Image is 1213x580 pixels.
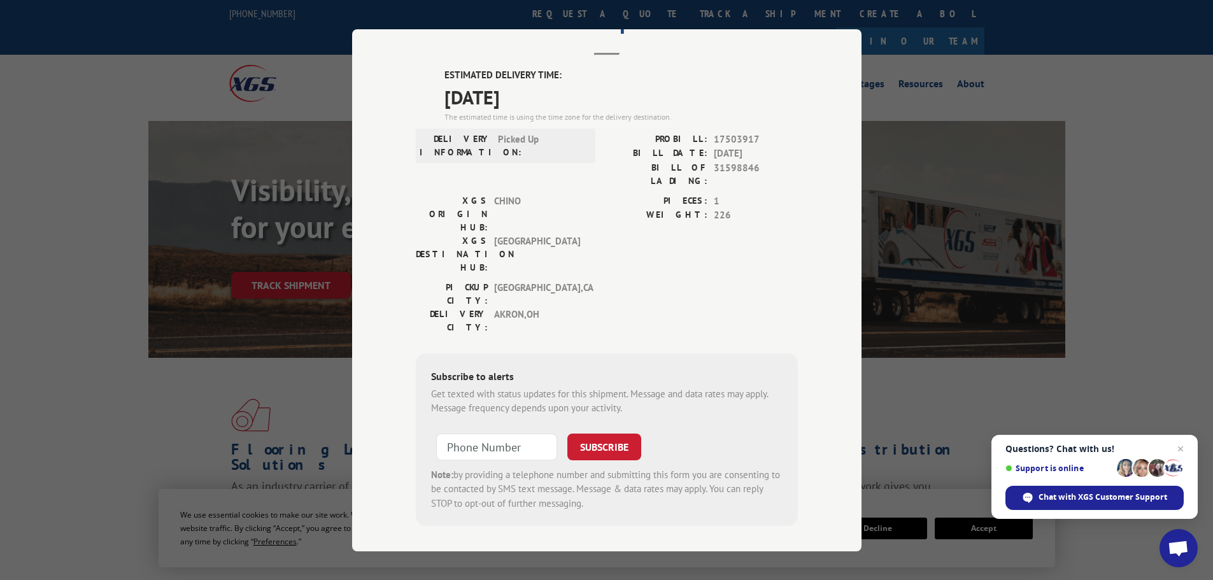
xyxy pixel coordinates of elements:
span: 17503917 [714,132,798,146]
span: 31598846 [714,160,798,187]
label: PROBILL: [607,132,707,146]
h2: Track Shipment [416,12,798,36]
span: [GEOGRAPHIC_DATA] [494,234,580,274]
span: [DATE] [714,146,798,161]
label: BILL OF LADING: [607,160,707,187]
label: PIECES: [607,194,707,208]
span: 1 [714,194,798,208]
strong: Note: [431,468,453,480]
span: Support is online [1005,463,1112,473]
div: Chat with XGS Customer Support [1005,486,1184,510]
span: [DATE] [444,82,798,111]
span: CHINO [494,194,580,234]
span: 226 [714,208,798,223]
label: PICKUP CITY: [416,280,488,307]
label: DELIVERY INFORMATION: [420,132,492,159]
div: Open chat [1160,529,1198,567]
button: SUBSCRIBE [567,433,641,460]
span: AKRON , OH [494,307,580,334]
span: [GEOGRAPHIC_DATA] , CA [494,280,580,307]
span: Questions? Chat with us! [1005,444,1184,454]
label: BILL DATE: [607,146,707,161]
div: Get texted with status updates for this shipment. Message and data rates may apply. Message frequ... [431,386,783,415]
label: WEIGHT: [607,208,707,223]
label: ESTIMATED DELIVERY TIME: [444,68,798,83]
label: XGS ORIGIN HUB: [416,194,488,234]
div: The estimated time is using the time zone for the delivery destination. [444,111,798,122]
span: Picked Up [498,132,584,159]
label: DELIVERY CITY: [416,307,488,334]
div: by providing a telephone number and submitting this form you are consenting to be contacted by SM... [431,467,783,511]
input: Phone Number [436,433,557,460]
div: Subscribe to alerts [431,368,783,386]
span: Chat with XGS Customer Support [1039,492,1167,503]
label: XGS DESTINATION HUB: [416,234,488,274]
span: Close chat [1173,441,1188,456]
